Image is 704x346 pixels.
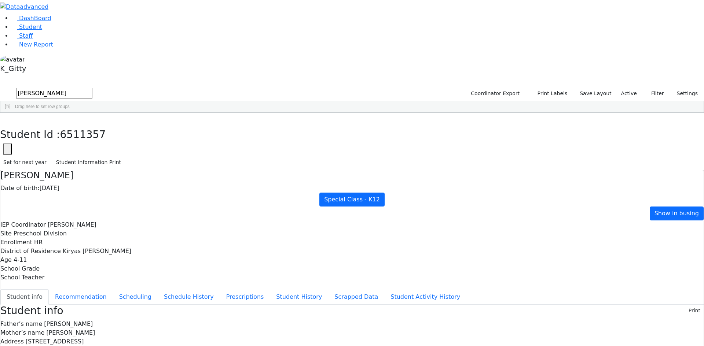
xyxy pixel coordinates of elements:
[14,230,67,237] span: Preschool Division
[12,41,53,48] a: New Report
[26,338,84,345] span: [STREET_ADDRESS]
[529,88,571,99] button: Print Labels
[0,320,42,328] label: Father’s name
[34,239,43,246] span: HR
[12,23,42,30] a: Student
[48,221,96,228] span: [PERSON_NAME]
[63,248,131,254] span: Kiryas [PERSON_NAME]
[19,41,53,48] span: New Report
[15,104,70,109] span: Drag here to set row groups
[0,238,32,247] label: Enrollment
[642,88,667,99] button: Filter
[0,170,704,181] h4: [PERSON_NAME]
[12,32,33,39] a: Staff
[667,88,701,99] button: Settings
[618,88,640,99] label: Active
[0,220,46,229] label: IEP Coordinator
[0,328,44,337] label: Mother’s name
[654,210,699,217] span: Show in busing
[0,229,12,238] label: Site
[0,289,49,305] button: Student info
[0,184,40,193] label: Date of birth:
[0,273,44,282] label: School Teacher
[0,337,24,346] label: Address
[650,207,704,220] a: Show in busing
[113,289,158,305] button: Scheduling
[44,320,93,327] span: [PERSON_NAME]
[19,32,33,39] span: Staff
[14,256,27,263] span: 4-11
[0,256,12,264] label: Age
[53,157,124,168] button: Student Information Print
[576,88,615,99] button: Save Layout
[0,305,63,317] h3: Student info
[12,15,51,22] a: DashBoard
[16,88,92,99] input: Search
[46,329,95,336] span: [PERSON_NAME]
[270,289,328,305] button: Student History
[328,289,384,305] button: Scrapped Data
[0,247,61,256] label: District of Residence
[384,289,466,305] button: Student Activity History
[60,129,106,141] span: 6511357
[19,15,51,22] span: DashBoard
[685,305,704,316] button: Print
[319,193,385,207] a: Special Class - K12
[466,88,523,99] button: Coordinator Export
[158,289,220,305] button: Schedule History
[0,184,704,193] div: [DATE]
[220,289,270,305] button: Prescriptions
[49,289,113,305] button: Recommendation
[19,23,42,30] span: Student
[0,264,40,273] label: School Grade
